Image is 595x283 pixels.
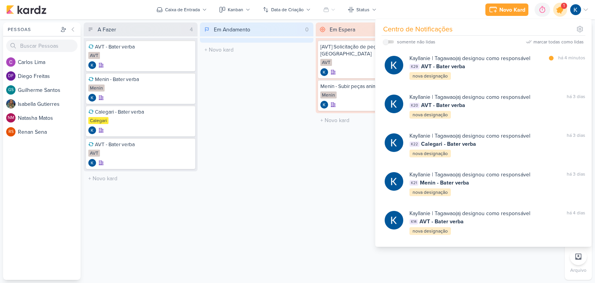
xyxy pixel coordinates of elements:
img: Kayllanie | Tagawa [570,4,581,15]
img: Carlos Lima [6,57,15,67]
img: Kayllanie | Tagawa [88,61,96,69]
b: Kayllanie | Tagawa [409,94,452,100]
input: + Novo kard [317,115,428,126]
div: somente não lidas [397,38,435,45]
div: AVT [88,52,100,59]
span: AVT - Bater verba [421,101,465,109]
div: nova designação [409,150,451,157]
span: Menin - Bater verba [420,179,469,187]
div: o(a) designou como responsável [409,132,530,140]
div: nova designação [409,72,451,80]
img: Kayllanie | Tagawa [88,94,96,102]
div: há 4 dias [567,209,585,217]
div: Menin [320,91,337,98]
div: R e n a n S e n a [18,128,81,136]
div: marcar todas como lidas [533,38,584,45]
div: AVT - Bater verba [88,43,193,50]
div: Menin - Bater verba [88,76,193,83]
div: C a r l o s L i m a [18,58,81,66]
div: AVT [320,59,332,66]
img: Kayllanie | Tagawa [385,95,403,113]
div: Calegari [88,117,108,124]
span: Calegari - Bater verba [421,140,476,148]
span: K22 [409,141,420,147]
p: DF [8,74,14,78]
div: Criador(a): Kayllanie | Tagawa [88,61,96,69]
div: há 3 dias [567,93,585,101]
input: Buscar Pessoas [6,40,77,52]
b: Kayllanie | Tagawa [409,55,452,62]
img: kardz.app [6,5,46,14]
img: Kayllanie | Tagawa [385,56,403,74]
div: [AVT] Solicitação de peças Terras di Treviso [320,43,425,57]
div: nova designação [409,188,451,196]
img: Kayllanie | Tagawa [385,211,403,230]
b: Kayllanie | Tagawa [409,171,452,178]
div: Menin - Subir peças animadas [320,83,425,90]
div: Renan Sena [6,127,15,136]
div: Diego Freitas [6,71,15,81]
img: Kayllanie | Tagawa [385,133,403,152]
div: Criador(a): Kayllanie | Tagawa [320,68,328,76]
div: nova designação [409,111,451,119]
img: Kayllanie | Tagawa [320,101,328,109]
input: + Novo kard [85,173,196,184]
div: 0 [302,26,312,34]
div: o(a) designou como responsável [409,54,530,62]
img: Kayllanie | Tagawa [88,126,96,134]
b: Kayllanie | Tagawa [409,210,452,217]
div: Criador(a): Kayllanie | Tagawa [88,159,96,167]
div: AVT - Bater verba [88,141,193,148]
span: K29 [409,64,420,69]
span: K14 [409,219,418,224]
div: há 4 minutos [558,54,585,62]
p: GS [8,88,14,92]
p: NM [8,116,14,120]
div: I s a b e l l a G u t i e r r e s [18,100,81,108]
div: Menin [88,85,105,91]
p: Arquivo [570,267,586,274]
span: AVT - Bater verba [420,217,464,226]
span: K20 [409,103,420,108]
img: Kayllanie | Tagawa [385,172,403,191]
input: + Novo kard [201,44,312,55]
div: Criador(a): Kayllanie | Tagawa [88,126,96,134]
div: o(a) designou como responsável [409,209,530,217]
div: Guilherme Santos [6,85,15,95]
span: 1 [563,3,565,9]
div: Novo Kard [499,6,525,14]
div: o(a) designou como responsável [409,171,530,179]
button: Novo Kard [485,3,528,16]
span: K21 [409,180,418,186]
span: AVT - Bater verba [421,62,465,71]
div: Centro de Notificações [383,24,452,35]
img: Isabella Gutierres [6,99,15,109]
b: Kayllanie | Tagawa [409,133,452,139]
div: Criador(a): Kayllanie | Tagawa [320,101,328,109]
div: Natasha Matos [6,113,15,123]
img: Kayllanie | Tagawa [88,159,96,167]
p: RS [9,130,14,134]
div: Criador(a): Kayllanie | Tagawa [88,94,96,102]
div: há 3 dias [567,132,585,140]
div: N a t a s h a M a t o s [18,114,81,122]
div: o(a) designou como responsável [409,93,530,101]
div: Calegari - Bater verba [88,109,193,116]
div: G u i l h e r m e S a n t o s [18,86,81,94]
div: nova designação [409,227,451,235]
div: Pessoas [6,26,59,33]
div: há 3 dias [567,171,585,179]
div: 4 [187,26,196,34]
div: AVT [88,150,100,157]
div: D i e g o F r e i t a s [18,72,81,80]
img: Kayllanie | Tagawa [320,68,328,76]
